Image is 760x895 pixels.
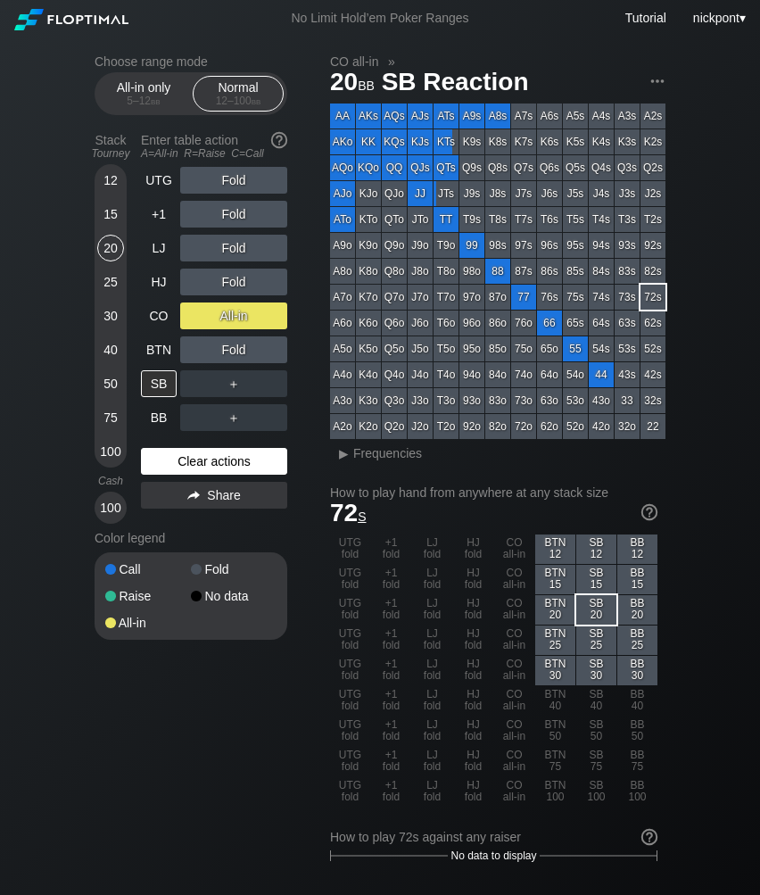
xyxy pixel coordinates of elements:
[412,565,452,594] div: LJ fold
[382,336,407,361] div: Q5o
[494,747,534,776] div: CO all-in
[640,502,659,522] img: help.32db89a4.svg
[330,181,355,206] div: AJo
[412,656,452,685] div: LJ fold
[330,233,355,258] div: A9o
[382,414,407,439] div: Q2o
[434,233,458,258] div: T9o
[535,686,575,716] div: BTN 40
[371,595,411,625] div: +1 fold
[511,285,536,310] div: 77
[434,155,458,180] div: QTs
[615,362,640,387] div: 43s
[151,95,161,107] span: bb
[356,336,381,361] div: K5o
[180,302,287,329] div: All-in
[141,126,287,167] div: Enter table action
[535,595,575,625] div: BTN 20
[459,155,484,180] div: Q9s
[412,535,452,564] div: LJ fold
[615,414,640,439] div: 32o
[330,565,370,594] div: UTG fold
[327,54,381,70] span: CO all-in
[330,777,370,807] div: UTG fold
[589,259,614,284] div: 84s
[330,311,355,336] div: A6o
[356,181,381,206] div: KJo
[537,181,562,206] div: J6s
[382,259,407,284] div: Q8o
[563,104,588,128] div: A5s
[97,494,124,521] div: 100
[453,535,493,564] div: HJ fold
[537,311,562,336] div: 66
[14,9,128,30] img: Floptimal logo
[412,626,452,655] div: LJ fold
[615,285,640,310] div: 73s
[105,617,191,629] div: All-in
[434,181,458,206] div: JTs
[95,524,287,552] div: Color legend
[563,285,588,310] div: 75s
[434,285,458,310] div: T7o
[459,233,484,258] div: 99
[589,207,614,232] div: T4s
[382,155,407,180] div: QQ
[330,717,370,746] div: UTG fold
[576,747,616,776] div: SB 75
[434,104,458,128] div: ATs
[141,302,177,329] div: CO
[180,201,287,228] div: Fold
[453,626,493,655] div: HJ fold
[511,233,536,258] div: 97s
[141,147,287,160] div: A=All-in R=Raise C=Call
[97,235,124,261] div: 20
[408,181,433,206] div: JJ
[408,155,433,180] div: QJs
[356,388,381,413] div: K3o
[382,311,407,336] div: Q6o
[535,535,575,564] div: BTN 12
[269,130,289,150] img: help.32db89a4.svg
[563,155,588,180] div: Q5s
[576,626,616,655] div: SB 25
[511,104,536,128] div: A7s
[589,311,614,336] div: 64s
[459,311,484,336] div: 96o
[330,656,370,685] div: UTG fold
[412,686,452,716] div: LJ fold
[589,362,614,387] div: 44
[453,656,493,685] div: HJ fold
[589,388,614,413] div: 43o
[563,181,588,206] div: J5s
[485,233,510,258] div: 98s
[434,414,458,439] div: T2o
[485,129,510,154] div: K8s
[434,388,458,413] div: T3o
[180,235,287,261] div: Fold
[576,717,616,746] div: SB 50
[408,233,433,258] div: J9o
[563,336,588,361] div: 55
[408,285,433,310] div: J7o
[615,233,640,258] div: 93s
[511,388,536,413] div: 73o
[105,563,191,576] div: Call
[408,388,433,413] div: J3o
[382,233,407,258] div: Q9o
[356,207,381,232] div: KTo
[615,207,640,232] div: T3s
[589,129,614,154] div: K4s
[141,370,177,397] div: SB
[511,362,536,387] div: 74o
[537,336,562,361] div: 65o
[640,259,665,284] div: 82s
[358,74,375,94] span: bb
[563,414,588,439] div: 52o
[648,71,667,91] img: ellipsis.fd386fe8.svg
[617,535,657,564] div: BB 12
[408,207,433,232] div: JTo
[640,104,665,128] div: A2s
[371,535,411,564] div: +1 fold
[537,259,562,284] div: 86s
